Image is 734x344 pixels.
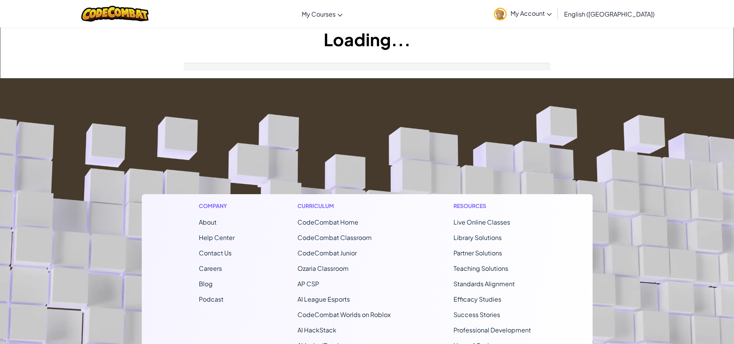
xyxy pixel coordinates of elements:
[298,3,346,24] a: My Courses
[454,264,508,272] a: Teaching Solutions
[297,326,336,334] a: AI HackStack
[297,295,350,303] a: AI League Esports
[297,310,391,319] a: CodeCombat Worlds on Roblox
[199,295,223,303] a: Podcast
[454,202,536,210] h1: Resources
[297,280,319,288] a: AP CSP
[560,3,658,24] a: English ([GEOGRAPHIC_DATA])
[511,9,552,17] span: My Account
[199,249,232,257] span: Contact Us
[297,249,357,257] a: CodeCombat Junior
[199,280,213,288] a: Blog
[454,249,502,257] a: Partner Solutions
[199,218,217,226] a: About
[564,10,655,18] span: English ([GEOGRAPHIC_DATA])
[297,264,349,272] a: Ozaria Classroom
[297,202,391,210] h1: Curriculum
[0,27,734,51] h1: Loading...
[490,2,556,26] a: My Account
[454,295,501,303] a: Efficacy Studies
[454,310,500,319] a: Success Stories
[199,233,235,242] a: Help Center
[297,233,372,242] a: CodeCombat Classroom
[494,8,507,20] img: avatar
[454,233,502,242] a: Library Solutions
[454,326,531,334] a: Professional Development
[297,218,358,226] span: CodeCombat Home
[454,280,515,288] a: Standards Alignment
[81,6,149,22] img: CodeCombat logo
[199,202,235,210] h1: Company
[199,264,222,272] a: Careers
[454,218,510,226] a: Live Online Classes
[302,10,336,18] span: My Courses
